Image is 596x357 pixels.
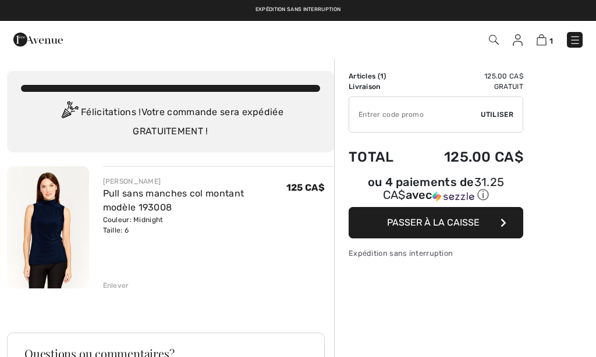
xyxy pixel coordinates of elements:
td: Gratuit [412,81,523,92]
span: 1 [549,37,553,45]
img: Congratulation2.svg [58,101,81,124]
span: Utiliser [481,109,513,120]
span: 1 [380,72,384,80]
div: ou 4 paiements de31.25 CA$avecSezzle Cliquez pour en savoir plus sur Sezzle [349,177,523,207]
img: Menu [569,34,581,46]
div: Expédition sans interruption [349,248,523,259]
div: Félicitations ! Votre commande sera expédiée GRATUITEMENT ! [21,101,320,138]
div: [PERSON_NAME] [103,176,286,187]
img: Sezzle [432,191,474,202]
a: 1 [537,33,553,47]
a: Pull sans manches col montant modèle 193008 [103,188,244,213]
td: 125.00 CA$ [412,71,523,81]
span: 31.25 CA$ [383,175,505,202]
img: Mes infos [513,34,523,46]
a: 1ère Avenue [13,33,63,44]
input: Code promo [349,97,481,132]
img: 1ère Avenue [13,28,63,51]
td: Total [349,137,412,177]
td: 125.00 CA$ [412,137,523,177]
img: Pull sans manches col montant modèle 193008 [7,166,89,288]
span: | [310,6,311,14]
span: Passer à la caisse [387,217,480,228]
td: Livraison [349,81,412,92]
button: Passer à la caisse [349,207,523,238]
img: Panier d'achat [537,34,547,45]
img: Recherche [489,35,499,45]
td: Articles ( ) [349,71,412,81]
a: Retours gratuits [318,6,370,14]
span: 125 CA$ [286,182,325,193]
div: Couleur: Midnight Taille: 6 [103,215,286,235]
div: ou 4 paiements de avec [349,177,523,203]
div: Enlever [103,280,129,291]
a: Livraison gratuite dès 99$ [226,6,303,14]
